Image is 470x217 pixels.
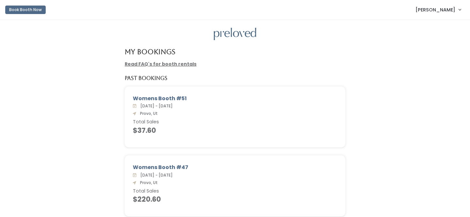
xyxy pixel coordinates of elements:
div: Womens Booth #51 [133,95,337,102]
span: Provo, Ut [137,180,158,185]
h6: Total Sales [133,189,337,194]
div: Womens Booth #47 [133,163,337,171]
a: Read FAQ's for booth rentals [125,61,196,67]
a: [PERSON_NAME] [409,3,467,17]
h6: Total Sales [133,119,337,125]
button: Book Booth Now [5,6,46,14]
h4: My Bookings [125,48,175,55]
span: [PERSON_NAME] [415,6,455,13]
h4: $220.60 [133,195,337,203]
span: Provo, Ut [137,111,158,116]
img: preloved logo [214,28,256,40]
h5: Past Bookings [125,75,167,81]
h4: $37.60 [133,127,337,134]
span: [DATE] - [DATE] [138,172,173,178]
a: Book Booth Now [5,3,46,17]
span: [DATE] - [DATE] [138,103,173,109]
